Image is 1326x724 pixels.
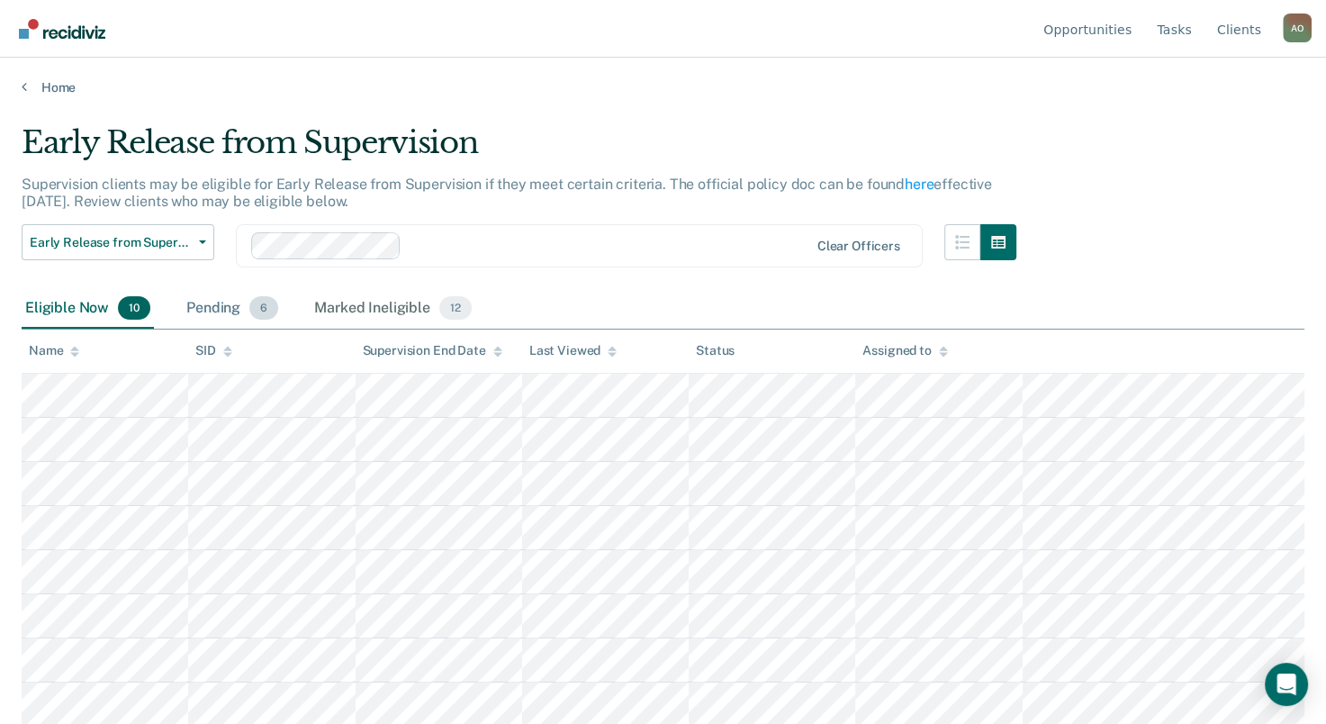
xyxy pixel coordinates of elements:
img: Recidiviz [19,19,105,39]
button: Early Release from Supervision [22,224,214,260]
div: Supervision End Date [363,343,502,358]
span: 10 [118,296,150,320]
div: A O [1283,14,1312,42]
div: Early Release from Supervision [22,124,1016,176]
a: here [905,176,934,193]
a: Home [22,79,1304,95]
span: 6 [249,296,278,320]
div: Last Viewed [529,343,617,358]
div: Status [696,343,735,358]
span: 12 [439,296,472,320]
div: Pending6 [183,289,282,329]
button: Profile dropdown button [1283,14,1312,42]
div: Eligible Now10 [22,289,154,329]
p: Supervision clients may be eligible for Early Release from Supervision if they meet certain crite... [22,176,992,210]
div: Assigned to [862,343,947,358]
div: Marked Ineligible12 [311,289,474,329]
div: Name [29,343,79,358]
span: Early Release from Supervision [30,235,192,250]
div: SID [195,343,232,358]
div: Open Intercom Messenger [1265,663,1308,706]
div: Clear officers [817,239,900,254]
